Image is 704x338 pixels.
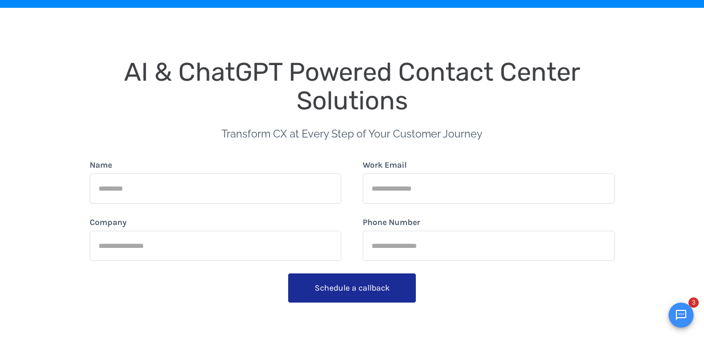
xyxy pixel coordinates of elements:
[124,57,587,116] span: AI & ChatGPT Powered Contact Center Solutions
[90,159,615,307] form: form
[363,159,407,171] label: Work Email
[688,297,699,308] span: 3
[363,216,420,229] label: Phone Number
[90,159,112,171] label: Name
[221,128,483,140] span: Transform CX at Every Step of Your Customer Journey
[90,216,127,229] label: Company
[669,303,694,328] button: Open chat
[288,273,416,303] button: Schedule a callback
